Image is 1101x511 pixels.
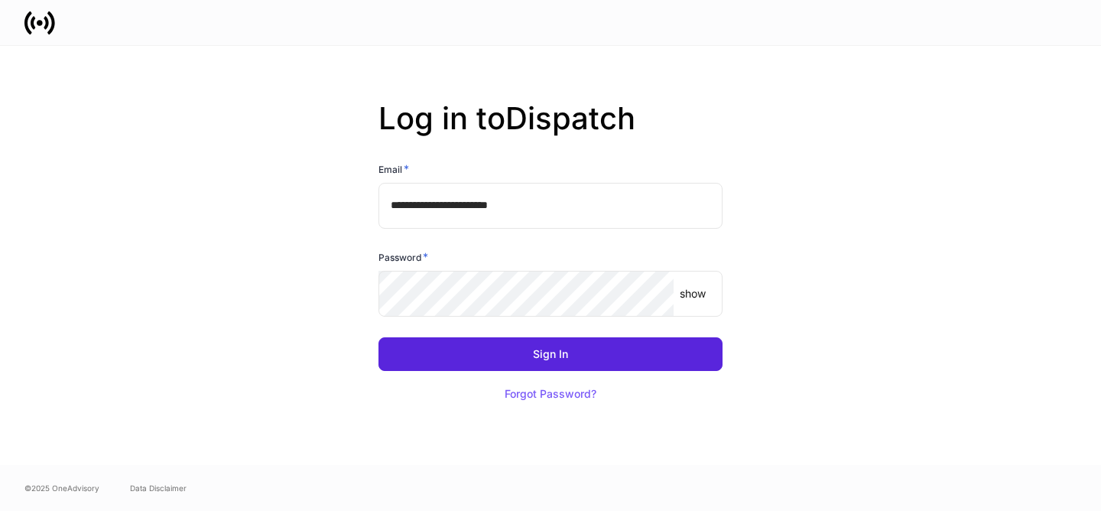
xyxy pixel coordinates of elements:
[680,286,706,301] p: show
[505,389,596,399] div: Forgot Password?
[486,377,615,411] button: Forgot Password?
[378,161,409,177] h6: Email
[130,482,187,494] a: Data Disclaimer
[378,249,428,265] h6: Password
[378,337,723,371] button: Sign In
[378,100,723,161] h2: Log in to Dispatch
[24,482,99,494] span: © 2025 OneAdvisory
[533,349,568,360] div: Sign In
